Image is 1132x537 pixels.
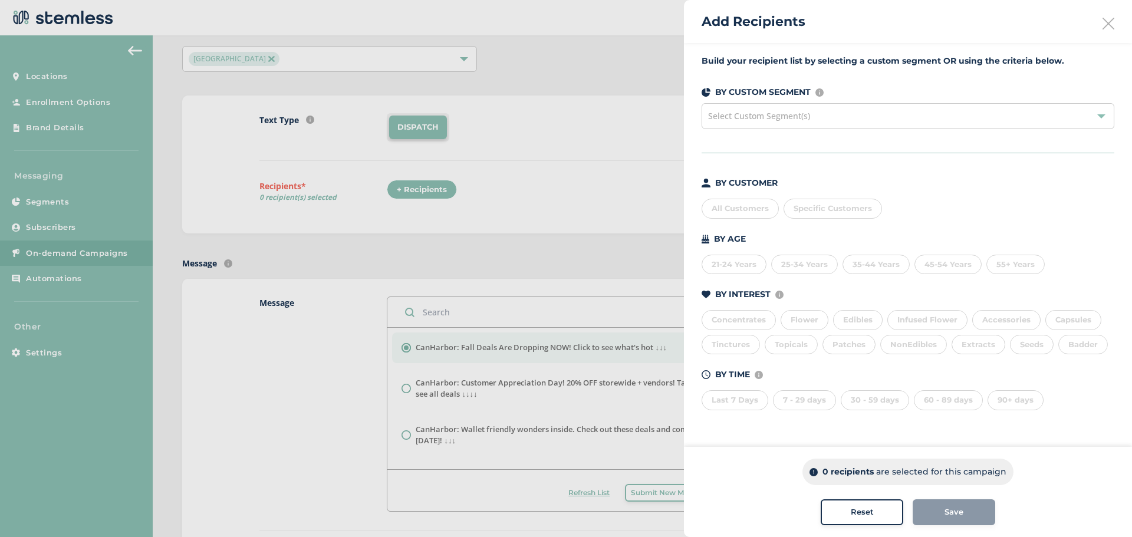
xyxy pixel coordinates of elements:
div: 55+ Years [986,255,1045,275]
p: BY AGE [714,233,746,245]
div: Flower [781,310,828,330]
p: are selected for this campaign [876,466,1006,478]
div: Tinctures [702,335,760,355]
div: Last 7 Days [702,390,768,410]
img: icon-heart-dark-29e6356f.svg [702,291,710,299]
iframe: Chat Widget [1073,480,1132,537]
div: Topicals [765,335,818,355]
div: Patches [822,335,876,355]
div: Badder [1058,335,1108,355]
div: 60 - 89 days [914,390,983,410]
div: Infused Flower [887,310,968,330]
img: icon-person-dark-ced50e5f.svg [702,179,710,187]
div: 7 - 29 days [773,390,836,410]
div: 21-24 Years [702,255,766,275]
img: icon-cake-93b2a7b5.svg [702,235,709,243]
p: 0 recipients [822,466,874,478]
img: icon-segments-dark-074adb27.svg [702,88,710,97]
div: Extracts [952,335,1005,355]
div: All Customers [702,199,779,219]
div: 30 - 59 days [841,390,909,410]
span: Select Custom Segment(s) [708,110,810,121]
div: NonEdibles [880,335,947,355]
div: Edibles [833,310,883,330]
button: Reset [821,499,903,525]
img: icon-info-236977d2.svg [755,371,763,379]
img: icon-time-dark-e6b1183b.svg [702,370,710,379]
div: 90+ days [988,390,1044,410]
p: BY INTEREST [715,288,771,301]
div: Seeds [1010,335,1054,355]
p: BY CUSTOM SEGMENT [715,86,811,98]
div: Capsules [1045,310,1101,330]
p: BY TIME [715,368,750,381]
h2: Add Recipients [702,12,805,31]
div: 25-34 Years [771,255,838,275]
div: Concentrates [702,310,776,330]
img: icon-info-236977d2.svg [775,291,784,299]
div: 35-44 Years [843,255,910,275]
div: Accessories [972,310,1041,330]
img: icon-info-236977d2.svg [815,88,824,97]
span: Specific Customers [794,203,872,213]
span: Reset [851,506,874,518]
div: 45-54 Years [914,255,982,275]
label: Build your recipient list by selecting a custom segment OR using the criteria below. [702,55,1114,67]
p: BY CUSTOMER [715,177,778,189]
img: icon-info-dark-48f6c5f3.svg [809,468,818,476]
